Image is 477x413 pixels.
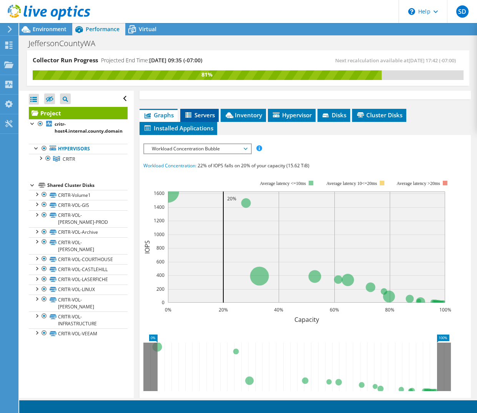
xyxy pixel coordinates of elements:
span: Next recalculation available at [335,57,460,64]
tspan: Average latency <=10ms [260,181,306,186]
span: Performance [86,25,120,33]
span: Workload Concentration Bubble [148,144,247,153]
text: 1400 [154,204,165,210]
a: CRITR-VOL-[PERSON_NAME]-PROD [29,210,128,227]
text: Average latency >20ms [397,181,440,186]
text: 800 [156,245,165,251]
span: [DATE] 09:35 (-07:00) [149,57,202,64]
a: CRITR-Volume1 [29,190,128,200]
text: 600 [156,258,165,265]
span: 22% of IOPS falls on 20% of your capacity (15.62 TiB) [198,162,309,169]
a: CRITR-VOL-[PERSON_NAME] [29,295,128,311]
a: Hypervisors [29,144,128,154]
a: CRITR-VOL-LINUX [29,285,128,295]
text: Capacity [294,315,319,324]
text: 40% [274,306,283,313]
span: Hypervisor [272,111,312,119]
span: Inventory [224,111,262,119]
a: CRITR-VOL-COURTHOUSE [29,254,128,264]
span: SD [456,5,469,18]
a: CRITR-VOL-INFRASTRUCTURE [29,311,128,328]
span: Cluster Disks [356,111,402,119]
div: Shared Cluster Disks [47,181,128,190]
text: 1000 [154,231,165,238]
text: IOPS [143,240,151,254]
div: 81% [33,70,382,79]
a: CRITR-VOL-Archive [29,227,128,237]
span: CRITR [63,156,75,162]
svg: \n [408,8,415,15]
span: Virtual [139,25,156,33]
text: 0% [165,306,171,313]
span: Installed Applications [143,124,213,132]
h1: JeffersonCountyWA [25,39,107,48]
a: CRITR-VOL-GIS [29,200,128,210]
text: 1600 [154,190,165,197]
h4: Projected End Time: [101,56,202,65]
span: Graphs [143,111,174,119]
span: Disks [321,111,346,119]
text: 400 [156,272,165,278]
a: CRITR-VOL-VEEAM [29,328,128,338]
text: 0 [162,299,165,306]
a: critr-host4.internal.county.domain [29,119,128,136]
text: 80% [385,306,394,313]
text: 100% [439,306,451,313]
span: Workload Concentration: [143,162,196,169]
a: CRITR-VOL-CASTLEHILL [29,264,128,274]
span: Servers [184,111,215,119]
text: 1200 [154,217,165,224]
text: 200 [156,286,165,292]
a: CRITR [29,154,128,164]
text: 60% [330,306,339,313]
text: 20% [227,195,236,202]
text: 20% [219,306,228,313]
span: [DATE] 17:42 (-07:00) [409,57,456,64]
a: Project [29,107,128,119]
a: CRITR-VOL-LASERFICHE [29,275,128,285]
b: critr-host4.internal.county.domain [55,121,123,134]
span: Environment [33,25,66,33]
a: CRITR-VOL-[PERSON_NAME] [29,237,128,254]
tspan: Average latency 10<=20ms [326,181,377,186]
